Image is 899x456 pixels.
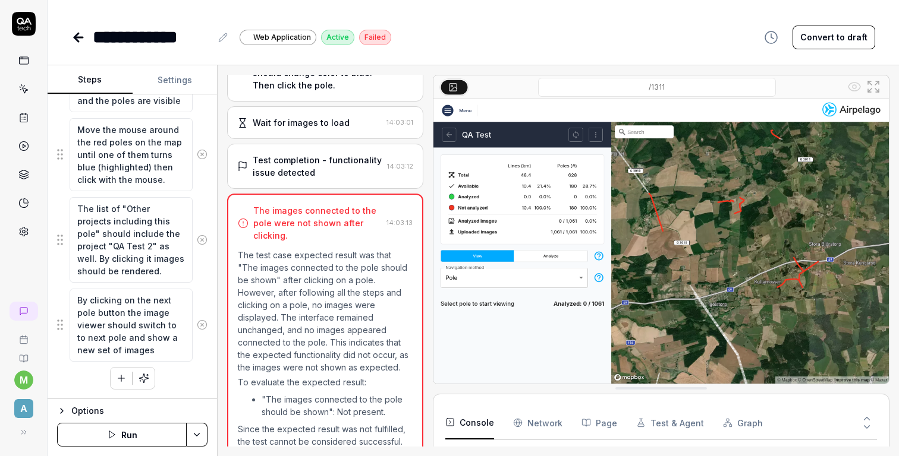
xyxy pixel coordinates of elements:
[253,154,382,179] div: Test completion - functionality issue detected
[386,118,413,126] time: 14:03:01
[57,288,208,362] div: Suggestions
[723,406,763,439] button: Graph
[57,423,187,446] button: Run
[513,406,562,439] button: Network
[445,406,494,439] button: Console
[387,162,413,170] time: 14:03:12
[581,406,617,439] button: Page
[864,77,883,96] button: Open in full screen
[14,399,33,418] span: A
[57,404,208,418] button: Options
[10,302,38,321] a: New conversation
[636,406,704,439] button: Test & Agent
[262,393,412,418] li: "The images connected to the pole should be shown": Not present.
[5,325,42,344] a: Book a call with us
[253,116,350,129] div: Wait for images to load
[238,423,412,448] p: Since the expected result was not fulfilled, the test cannot be considered successful.
[386,218,413,227] time: 14:03:13
[5,389,42,420] button: A
[793,26,875,49] button: Convert to draft
[238,376,412,388] p: To evaluate the expected result:
[71,404,208,418] div: Options
[5,344,42,363] a: Documentation
[359,30,391,45] div: Failed
[253,32,311,43] span: Web Application
[253,204,381,242] div: The images connected to the pole were not shown after clicking.
[240,29,316,45] a: Web Application
[193,228,212,252] button: Remove step
[14,370,33,389] button: m
[133,66,218,94] button: Settings
[845,77,864,96] button: Show all interative elements
[433,99,889,384] img: Screenshot
[757,26,785,49] button: View version history
[321,30,354,45] div: Active
[238,249,412,373] p: The test case expected result was that "The images connected to the pole should be shown" after c...
[193,142,212,166] button: Remove step
[193,313,212,337] button: Remove step
[48,66,133,94] button: Steps
[57,197,208,283] div: Suggestions
[57,118,208,192] div: Suggestions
